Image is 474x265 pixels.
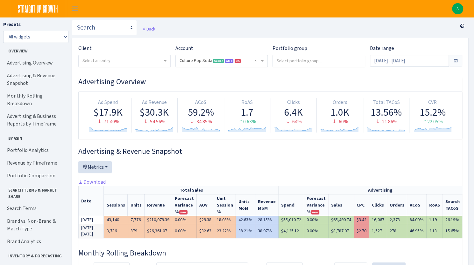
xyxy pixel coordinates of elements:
label: Presets [3,21,21,28]
td: 43,140 [104,216,128,224]
a: Brand Analytics [3,235,67,248]
h3: Widget #1 [78,77,462,86]
td: 15.65% [443,224,463,238]
label: Client [78,44,92,52]
a: Revenue by Timeframe [3,157,67,169]
div: $17.9K [88,106,129,118]
th: RoAS [427,194,443,216]
th: Revenue [145,194,172,216]
th: Spend [279,194,304,216]
td: 7,776 [128,216,145,224]
td: 84.00% [407,216,427,224]
span: new [311,210,319,214]
td: $3.42 [354,216,369,224]
div: $30.3K [134,106,175,118]
td: 2.13 [427,224,443,238]
td: $32.63 [197,224,214,238]
th: Sessions [104,194,128,216]
td: 38.97% [255,224,279,238]
a: Brand vs. Non-Brand & Match Type [3,215,67,235]
div: 1.0K [319,106,360,118]
td: $4,125.12 [279,224,304,238]
td: 0.00% [304,216,329,224]
label: Portfolio group [272,44,307,52]
td: $210,079.39 [145,216,172,224]
div: -34.85% [180,118,221,126]
a: Download [78,179,106,185]
th: Units MoM [236,194,255,216]
span: new [179,210,187,214]
a: Back [142,26,155,32]
span: Search Terms & Market Share [4,185,67,199]
th: Revenue Forecast Variance % [172,194,197,216]
th: Revenue MoM [255,194,279,216]
label: Date range [370,44,394,52]
th: Unit Session % [214,194,236,216]
h3: Widget #2 [78,147,462,156]
span: US [235,59,241,63]
td: $65,490.74 [329,216,354,224]
td: 3,786 [104,224,128,238]
div: Clicks [273,99,314,106]
div: Ad Spend [88,99,129,106]
a: Search Terms [3,202,67,215]
div: Orders [319,99,360,106]
td: $2.70 [354,224,369,238]
td: $29.38 [197,216,214,224]
span: Culture Pop Soda <span class="badge badge-success">Seller</span><span class="badge badge-primary"... [176,55,267,67]
div: 0.63% [227,118,268,126]
div: ACoS [180,99,221,106]
div: 22.05% [412,118,453,126]
th: Spend Forecast Variance % [304,194,329,216]
div: -21.86% [366,118,407,126]
div: 13.56% [366,106,407,118]
div: CVR [412,99,453,106]
button: Toggle navigation [67,3,83,14]
div: 59.2% [180,106,221,118]
div: Ad Revenue [134,99,175,106]
th: Clicks [369,194,387,216]
label: Account [175,44,193,52]
a: Advertising & Revenue Snapshot [3,69,67,90]
td: 0.00% [304,224,329,238]
td: 0.00% [172,224,197,238]
td: 38.21% [236,224,255,238]
div: -64% [273,118,314,126]
td: $8,787.07 [329,224,354,238]
div: 6.4K [273,106,314,118]
th: CPC [354,194,369,216]
a: Portfolio Analytics [3,144,67,157]
td: 879 [128,224,145,238]
span: Select an entry [82,58,110,64]
a: Portfolio Comparison [3,169,67,182]
img: Andrew [452,3,463,14]
div: 1.7 [227,106,268,118]
a: A [452,3,463,14]
div: -71.40% [88,118,129,126]
td: 1,527 [369,224,387,238]
td: 18.03% [214,216,236,224]
input: Select portfolio group... [273,55,365,66]
td: $26,361.07 [145,224,172,238]
td: 16,067 [369,216,387,224]
th: Date [79,186,104,216]
span: By ASIN [4,133,67,141]
td: 28.15% [255,216,279,224]
h3: Widget #38 [78,248,462,258]
div: -60% [319,118,360,126]
span: Overview [4,45,67,54]
td: [DATE] - [DATE] [79,224,104,238]
th: ACoS [407,194,427,216]
div: 15.2% [412,106,453,118]
td: 1.19 [427,216,443,224]
a: Advertising & Business Reports by Timeframe [3,110,67,130]
span: Culture Pop Soda <span class="badge badge-success">Seller</span><span class="badge badge-primary"... [180,58,260,64]
td: 23.22% [214,224,236,238]
span: Seller [213,59,224,63]
td: 26.19% [443,216,463,224]
th: Units [128,194,145,216]
div: -54.56% [134,118,175,126]
div: Total TACoS [366,99,407,106]
td: 278 [387,224,407,238]
a: Monthly Rolling Breakdown [3,90,67,110]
